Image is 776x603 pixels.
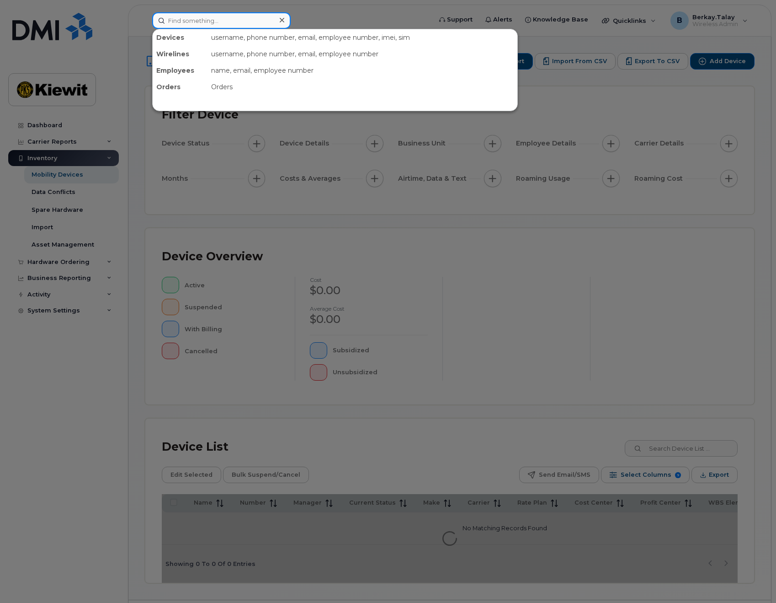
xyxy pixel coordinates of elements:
[736,563,769,596] iframe: Messenger Launcher
[207,29,517,46] div: username, phone number, email, employee number, imei, sim
[153,62,207,79] div: Employees
[153,29,207,46] div: Devices
[153,46,207,62] div: Wirelines
[207,79,517,95] div: Orders
[153,79,207,95] div: Orders
[207,46,517,62] div: username, phone number, email, employee number
[207,62,517,79] div: name, email, employee number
